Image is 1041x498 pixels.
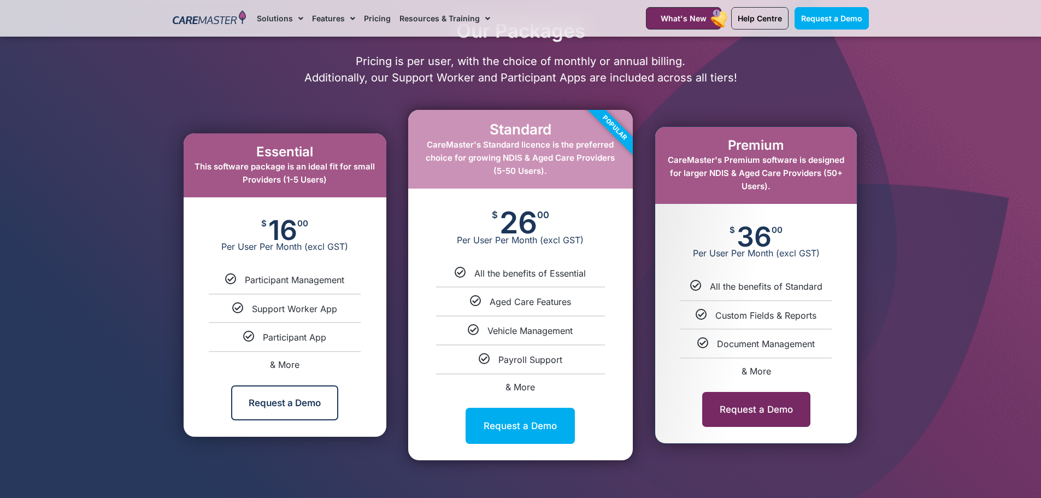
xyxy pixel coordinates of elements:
[474,268,586,279] a: All the benefits of Essential
[297,219,308,227] span: 00
[646,7,721,30] a: What's New
[419,121,622,138] h2: Standard
[772,226,783,234] span: 00
[245,274,344,285] a: Participant Management
[261,219,267,227] span: $
[498,354,562,365] a: Payroll Support
[552,66,677,190] div: Popular
[270,359,299,370] a: & More
[184,241,386,252] span: Per User Per Month (excl GST)
[268,219,297,241] span: 16
[492,210,498,220] span: $
[490,296,571,307] a: Aged Care Features
[717,338,815,349] a: Document Management
[466,408,575,444] a: Request a Demo
[252,303,337,314] a: Support Worker App
[661,14,707,23] span: What's New
[505,382,535,392] a: & More
[715,310,816,321] a: Custom Fields & Reports
[426,139,615,176] span: CareMaster's Standard licence is the preferred choice for growing NDIS & Aged Care Providers (5-5...
[666,138,846,154] h2: Premium
[801,14,862,23] span: Request a Demo
[195,161,375,185] span: This software package is an ideal fit for small Providers (1-5 Users)
[730,226,735,234] span: $
[487,325,573,336] a: Vehicle Management
[499,210,537,235] span: 26
[231,385,338,420] a: Request a Demo
[742,366,771,377] a: & More
[173,10,246,27] img: CareMaster Logo
[702,392,810,427] a: Request a Demo
[737,226,772,248] span: 36
[738,14,782,23] span: Help Centre
[408,235,633,245] span: Per User Per Month (excl GST)
[263,332,326,343] a: Participant App
[710,281,822,292] a: All the benefits of Standard
[731,7,789,30] a: Help Centre
[655,248,857,259] span: Per User Per Month (excl GST)
[537,210,549,220] span: 00
[195,144,375,160] h2: Essential
[795,7,869,30] a: Request a Demo
[167,53,874,86] p: Pricing is per user, with the choice of monthly or annual billing. Additionally, our Support Work...
[668,155,844,191] span: CareMaster's Premium software is designed for larger NDIS & Aged Care Providers (50+ Users).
